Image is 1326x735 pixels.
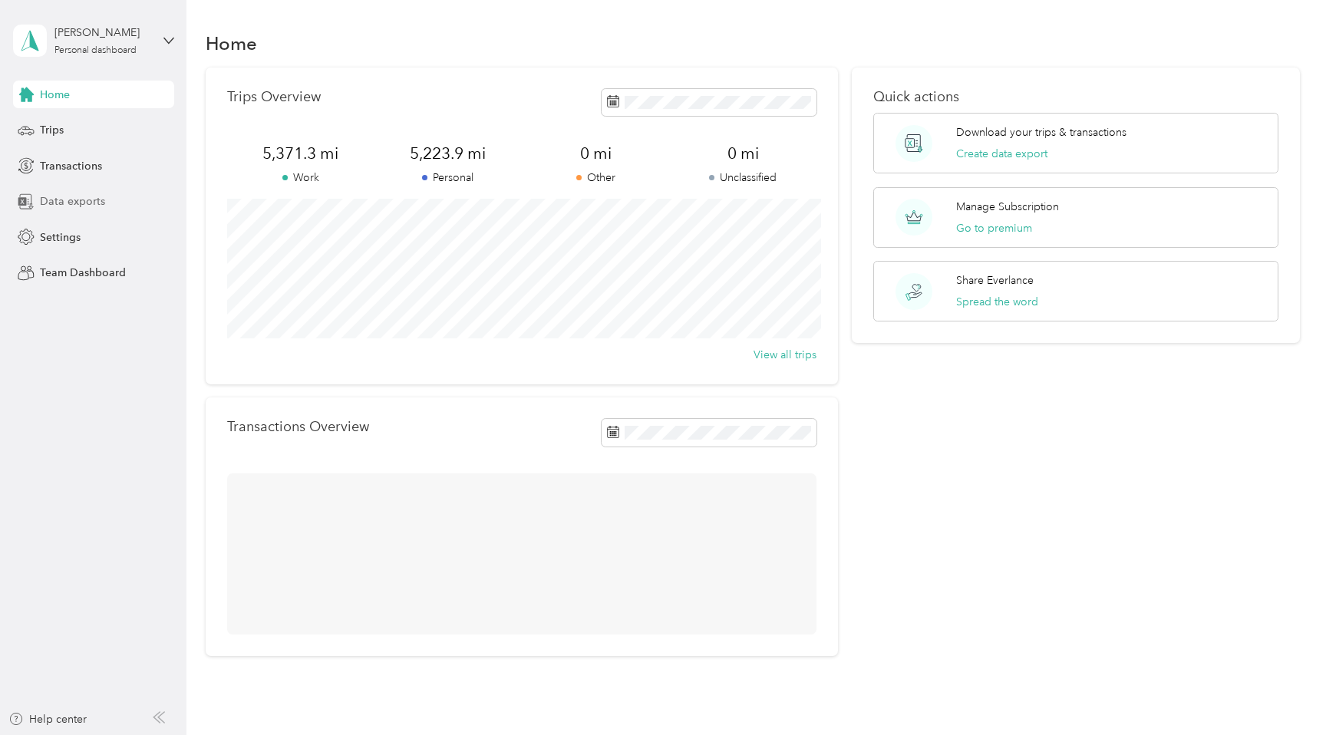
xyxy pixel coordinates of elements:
p: Personal [374,170,522,186]
p: Other [522,170,669,186]
div: Personal dashboard [54,46,137,55]
p: Transactions Overview [227,419,369,435]
span: Trips [40,122,64,138]
iframe: Everlance-gr Chat Button Frame [1240,649,1326,735]
span: Transactions [40,158,102,174]
span: 0 mi [522,143,669,164]
button: Create data export [956,146,1047,162]
h1: Home [206,35,257,51]
button: Help center [8,711,87,727]
button: View all trips [754,347,816,363]
button: Spread the word [956,294,1038,310]
p: Trips Overview [227,89,321,105]
span: 0 mi [669,143,816,164]
p: Work [227,170,374,186]
span: 5,223.9 mi [374,143,522,164]
p: Manage Subscription [956,199,1059,215]
span: 5,371.3 mi [227,143,374,164]
span: Data exports [40,193,105,209]
p: Download your trips & transactions [956,124,1126,140]
button: Go to premium [956,220,1032,236]
span: Settings [40,229,81,246]
div: [PERSON_NAME] [54,25,150,41]
span: Home [40,87,70,103]
p: Share Everlance [956,272,1034,288]
span: Team Dashboard [40,265,126,281]
p: Quick actions [873,89,1278,105]
p: Unclassified [669,170,816,186]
